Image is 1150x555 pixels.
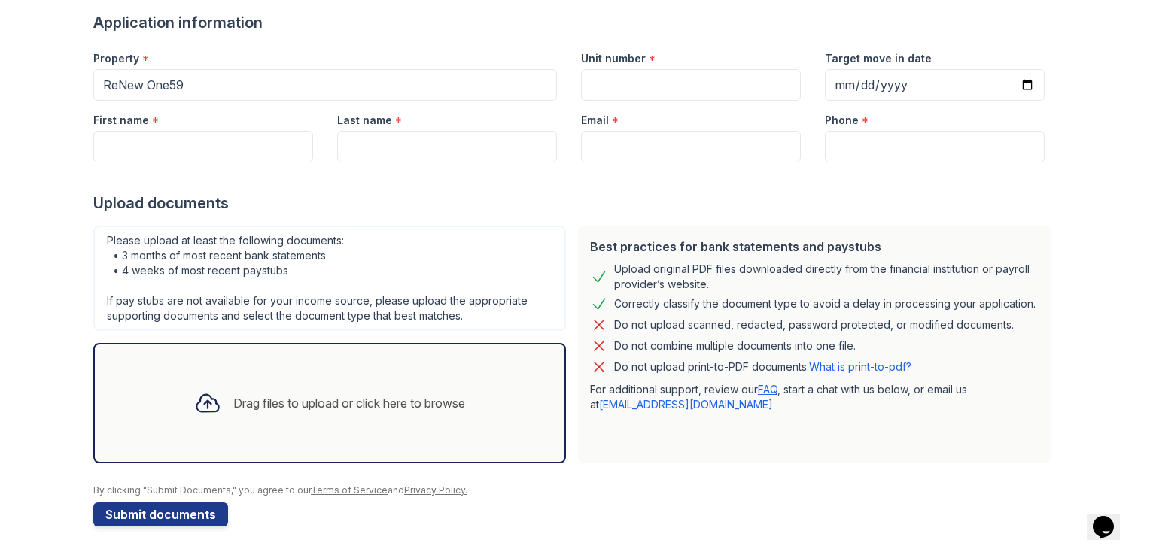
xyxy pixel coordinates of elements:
[581,113,609,128] label: Email
[1087,495,1135,540] iframe: chat widget
[599,398,773,411] a: [EMAIL_ADDRESS][DOMAIN_NAME]
[93,113,149,128] label: First name
[311,484,388,496] a: Terms of Service
[614,295,1036,313] div: Correctly classify the document type to avoid a delay in processing your application.
[93,12,1057,33] div: Application information
[614,262,1039,292] div: Upload original PDF files downloaded directly from the financial institution or payroll provider’...
[590,382,1039,412] p: For additional support, review our , start a chat with us below, or email us at
[825,113,859,128] label: Phone
[337,113,392,128] label: Last name
[93,502,228,526] button: Submit documents
[233,394,465,412] div: Drag files to upload or click here to browse
[758,383,777,396] a: FAQ
[404,484,467,496] a: Privacy Policy.
[614,359,911,375] p: Do not upload print-to-PDF documents.
[93,51,139,66] label: Property
[614,337,856,355] div: Do not combine multiple documents into one file.
[825,51,932,66] label: Target move in date
[614,316,1014,334] div: Do not upload scanned, redacted, password protected, or modified documents.
[581,51,646,66] label: Unit number
[93,193,1057,214] div: Upload documents
[590,238,1039,256] div: Best practices for bank statements and paystubs
[93,484,1057,496] div: By clicking "Submit Documents," you agree to our and
[93,226,566,331] div: Please upload at least the following documents: • 3 months of most recent bank statements • 4 wee...
[809,360,911,373] a: What is print-to-pdf?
